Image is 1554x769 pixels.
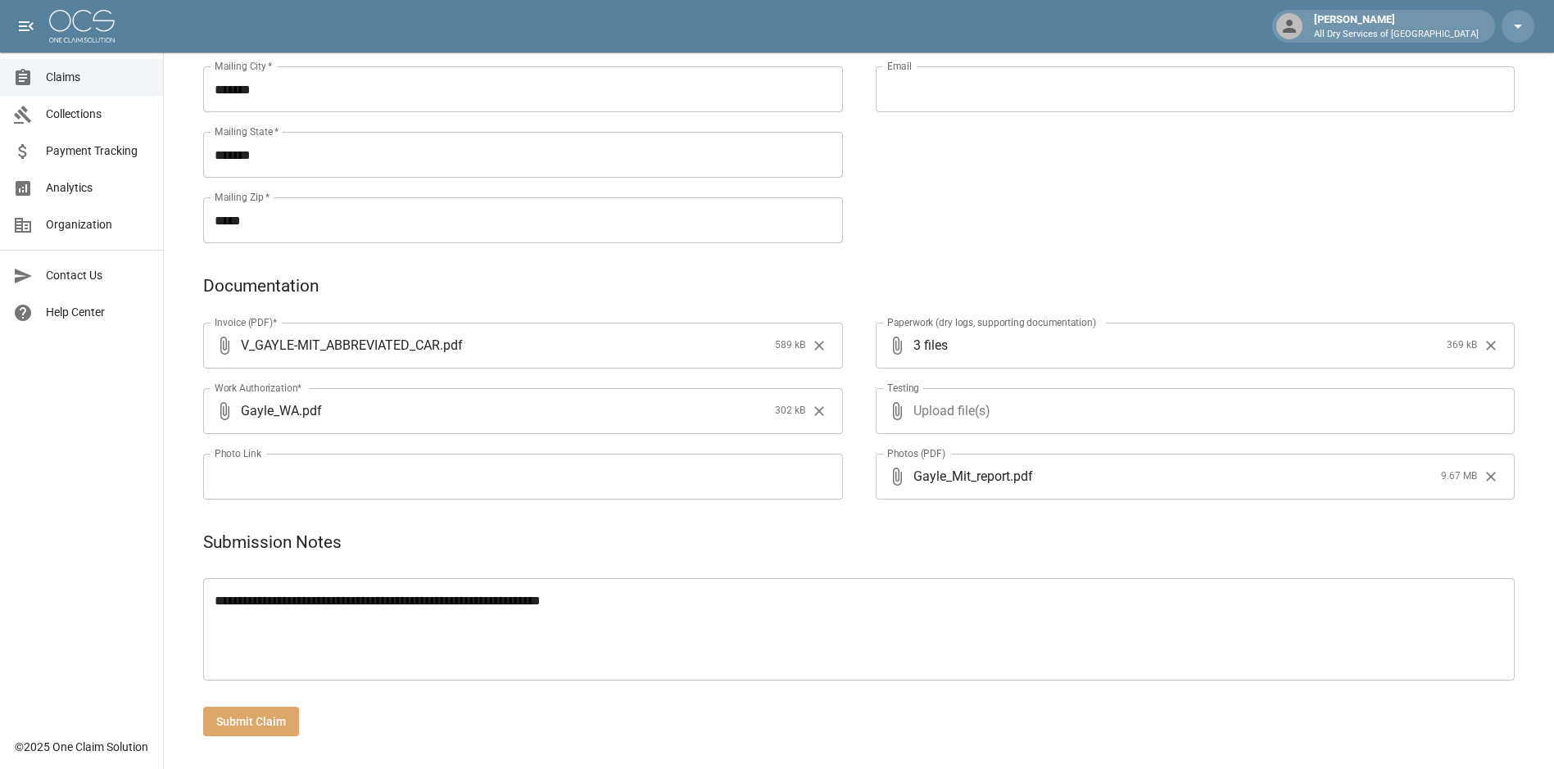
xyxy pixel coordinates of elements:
[15,739,148,755] div: © 2025 One Claim Solution
[241,336,440,355] span: V_GAYLE-MIT_ABBREVIATED_CAR
[807,399,831,423] button: Clear
[215,446,261,460] label: Photo Link
[215,381,302,395] label: Work Authorization*
[46,179,150,197] span: Analytics
[299,401,322,420] span: . pdf
[215,190,270,204] label: Mailing Zip
[887,446,945,460] label: Photos (PDF)
[46,304,150,321] span: Help Center
[913,323,1441,369] span: 3 files
[1314,28,1479,42] p: All Dry Services of [GEOGRAPHIC_DATA]
[46,267,150,284] span: Contact Us
[46,106,150,123] span: Collections
[1441,468,1477,485] span: 9.67 MB
[1010,467,1033,486] span: . pdf
[46,69,150,86] span: Claims
[887,59,912,73] label: Email
[49,10,115,43] img: ocs-logo-white-transparent.png
[215,59,273,73] label: Mailing City
[887,381,919,395] label: Testing
[913,467,1010,486] span: Gayle_Mit_report
[241,401,299,420] span: Gayle_WA
[440,336,463,355] span: . pdf
[775,337,805,354] span: 589 kB
[203,707,299,737] button: Submit Claim
[1479,464,1503,489] button: Clear
[215,124,279,138] label: Mailing State
[1307,11,1485,41] div: [PERSON_NAME]
[10,10,43,43] button: open drawer
[46,142,150,160] span: Payment Tracking
[775,403,805,419] span: 302 kB
[887,315,1096,329] label: Paperwork (dry logs, supporting documentation)
[215,315,278,329] label: Invoice (PDF)*
[807,333,831,358] button: Clear
[913,388,1471,434] span: Upload file(s)
[1447,337,1477,354] span: 369 kB
[46,216,150,233] span: Organization
[1479,333,1503,358] button: Clear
